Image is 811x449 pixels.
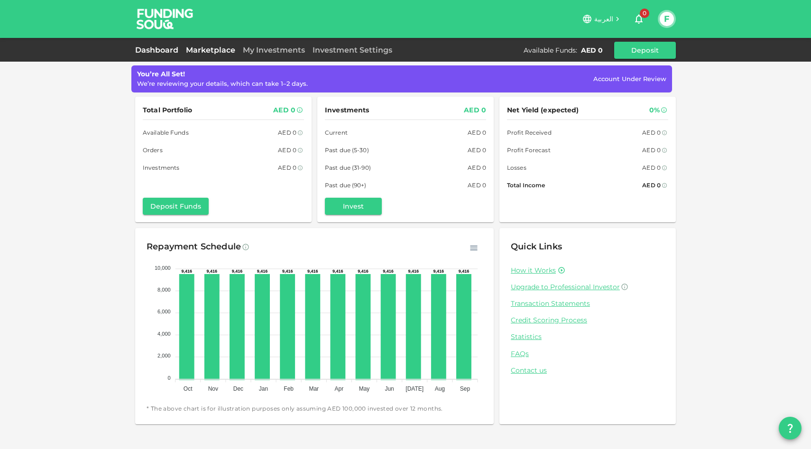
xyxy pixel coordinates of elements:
tspan: Oct [184,385,193,392]
tspan: Mar [309,385,319,392]
button: Invest [325,198,382,215]
span: Profit Received [507,128,552,137]
button: question [779,417,802,440]
button: Deposit [614,42,676,59]
span: Net Yield (expected) [507,104,579,116]
div: AED 0 [642,145,661,155]
tspan: 0 [168,375,171,380]
div: Repayment Schedule [147,239,241,255]
div: AED 0 [468,128,486,137]
div: AED 0 [468,163,486,173]
span: العربية [594,15,613,23]
tspan: [DATE] [405,385,424,392]
div: AED 0 [468,145,486,155]
span: Upgrade to Professional Investor [511,283,620,291]
span: You’re All Set! [137,70,185,78]
div: Available Funds : [524,46,577,55]
tspan: Jun [385,385,394,392]
div: AED 0 [468,180,486,190]
tspan: 4,000 [157,330,171,336]
a: Statistics [511,332,664,341]
span: 0 [640,9,649,18]
tspan: Dec [233,385,243,392]
a: Marketplace [182,46,239,55]
span: Total Income [507,180,545,190]
tspan: Feb [284,385,294,392]
a: My Investments [239,46,309,55]
span: Quick Links [511,241,562,252]
div: AED 0 [642,128,661,137]
tspan: 6,000 [157,309,171,314]
span: Profit Forecast [507,145,551,155]
a: FAQs [511,349,664,358]
a: Investment Settings [309,46,396,55]
span: Past due (90+) [325,180,367,190]
button: 0 [629,9,648,28]
a: Dashboard [135,46,182,55]
tspan: 2,000 [157,353,171,358]
div: AED 0 [278,128,296,137]
tspan: Sep [460,385,470,392]
a: Contact us [511,366,664,375]
button: F [660,12,674,26]
span: Account Under Review [593,75,666,82]
span: Total Portfolio [143,104,192,116]
a: Upgrade to Professional Investor [511,283,664,292]
span: Past due (5-30) [325,145,369,155]
span: Orders [143,145,163,155]
div: AED 0 [278,163,296,173]
tspan: Nov [208,385,218,392]
span: Investments [325,104,369,116]
div: AED 0 [642,163,661,173]
button: Deposit Funds [143,198,209,215]
div: AED 0 [273,104,295,116]
tspan: 8,000 [157,286,171,292]
tspan: 10,000 [155,265,171,270]
div: AED 0 [278,145,296,155]
div: We’re reviewing your details, which can take 1–2 days. [137,79,308,89]
div: AED 0 [464,104,486,116]
span: Available Funds [143,128,189,137]
span: Investments [143,163,179,173]
div: AED 0 [642,180,661,190]
span: Losses [507,163,526,173]
tspan: Jan [259,385,268,392]
a: Transaction Statements [511,299,664,308]
a: How it Works [511,266,556,275]
tspan: May [359,385,370,392]
div: 0% [649,104,660,116]
span: Current [325,128,348,137]
span: Past due (31-90) [325,163,371,173]
div: AED 0 [581,46,603,55]
a: Credit Scoring Process [511,316,664,325]
tspan: Aug [435,385,445,392]
span: * The above chart is for illustration purposes only assuming AED 100,000 invested over 12 months. [147,404,482,413]
tspan: Apr [335,385,344,392]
